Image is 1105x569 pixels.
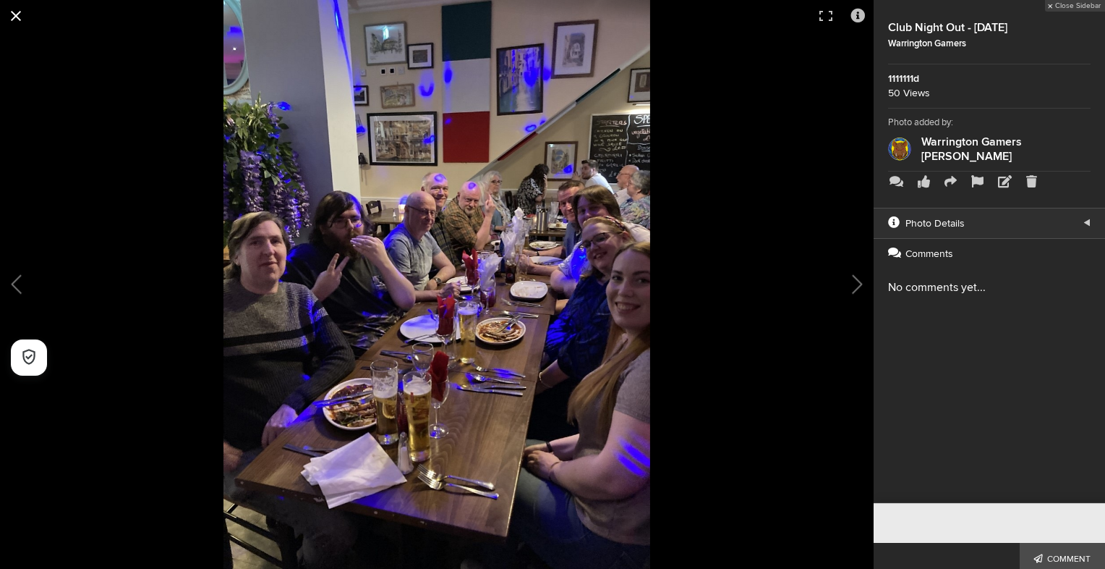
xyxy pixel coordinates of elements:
a: Comments [884,174,909,190]
p: No comments yet... [888,279,1091,296]
a: Warrington Gamers [PERSON_NAME] [921,135,1022,164]
span: Club Night Out - [DATE] [888,20,1007,35]
a: Edit title [992,174,1017,190]
span: 50 Views [888,87,930,99]
a: Like [912,174,936,190]
span: Comment [1034,547,1091,565]
span: 1111111d [888,72,1091,86]
a: Remove photo [1020,174,1043,190]
h2: Comments [888,246,1091,261]
button: Next (arrow right) [801,114,874,455]
img: Warrington Gamers Dave [888,138,911,161]
a: Share [939,174,963,190]
a: Warrington Gamers [888,38,966,49]
button: Comment [1020,543,1105,569]
div: Photo added by: [888,116,1091,130]
h2: Photo Details [888,216,1091,231]
a: Report as inappropriate [965,174,989,190]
